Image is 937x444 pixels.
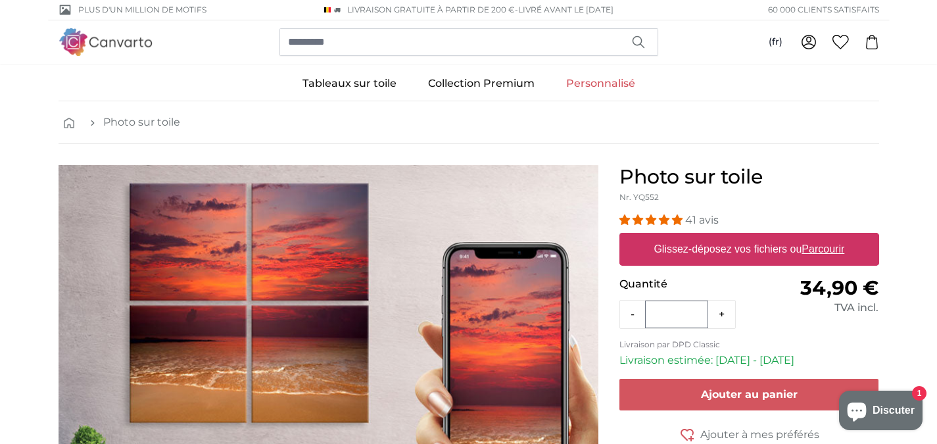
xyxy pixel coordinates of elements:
label: Glissez-déposez vos fichiers ou [648,236,850,262]
button: - [620,301,645,328]
span: Livraison GRATUITE à partir de 200 € [347,5,515,14]
span: 41 avis [685,214,719,226]
nav: breadcrumbs [59,101,879,144]
span: 34,90 € [800,276,878,300]
span: Ajouter à mes préférés [700,427,819,443]
button: + [708,301,735,328]
span: - [515,5,613,14]
u: Parcourir [802,243,844,255]
button: Ajouter à mes préférés [619,426,879,443]
p: Quantité [619,276,749,292]
button: (fr) [758,30,793,54]
a: Personnalisé [550,66,651,101]
div: TVA incl. [749,300,878,316]
a: Tableaux sur toile [287,66,412,101]
span: Ajouter au panier [701,388,798,401]
h1: Photo sur toile [619,165,879,189]
a: Photo sur toile [103,114,180,130]
span: Plus d'un million de motifs [78,4,206,16]
p: Livraison estimée: [DATE] - [DATE] [619,353,879,368]
img: Belgique [324,7,331,12]
inbox-online-store-chat: Chat de la boutique en ligne Shopify [835,391,926,433]
p: Livraison par DPD Classic [619,339,879,350]
button: Ajouter au panier [619,379,879,410]
a: Collection Premium [412,66,550,101]
img: Canvarto [59,28,153,55]
span: Nr. YQ552 [619,192,659,202]
span: 60 000 clients satisfaits [768,4,879,16]
span: Livré avant le [DATE] [518,5,613,14]
span: 4.98 stars [619,214,685,226]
